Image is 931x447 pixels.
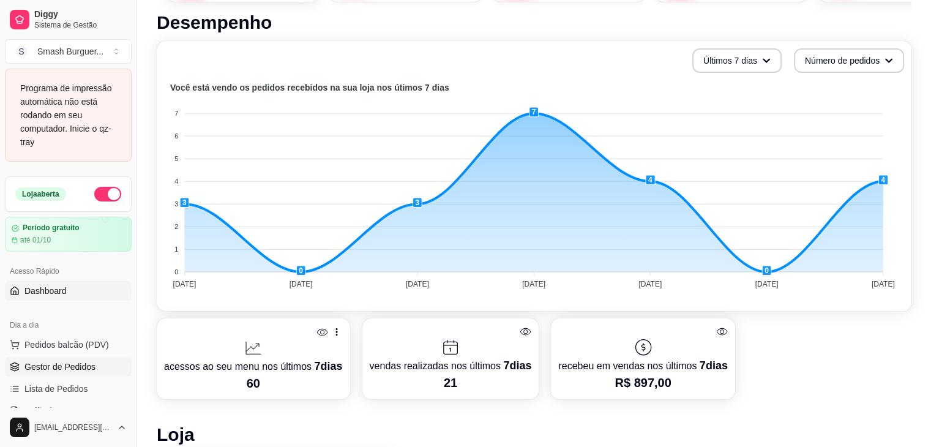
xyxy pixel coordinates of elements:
button: Alterar Status [94,187,121,201]
span: 7 dias [700,359,728,372]
a: Dashboard [5,281,132,301]
p: recebeu em vendas nos últimos [558,357,727,374]
span: Lista de Pedidos [24,383,88,395]
tspan: [DATE] [290,280,313,288]
tspan: [DATE] [872,280,895,288]
span: Diggy [34,9,127,20]
tspan: 6 [174,132,178,140]
div: Programa de impressão automática não está rodando em seu computador. Inicie o qz-tray [20,81,116,149]
button: Últimos 7 dias [692,48,782,73]
text: Você está vendo os pedidos recebidos na sua loja nos útimos 7 dias [170,83,449,92]
tspan: [DATE] [522,280,545,288]
tspan: 3 [174,200,178,208]
tspan: [DATE] [638,280,662,288]
span: Dashboard [24,285,67,297]
button: Número de pedidos [794,48,904,73]
article: até 01/10 [20,235,51,245]
button: Select a team [5,39,132,64]
tspan: [DATE] [406,280,429,288]
span: Salão / Mesas [24,405,79,417]
tspan: [DATE] [173,280,196,288]
tspan: [DATE] [755,280,779,288]
a: Salão / Mesas [5,401,132,421]
tspan: 5 [174,155,178,162]
a: Período gratuitoaté 01/10 [5,217,132,252]
a: DiggySistema de Gestão [5,5,132,34]
div: Dia a dia [5,315,132,335]
a: Lista de Pedidos [5,379,132,399]
tspan: 4 [174,178,178,185]
span: 7 dias [314,360,342,372]
a: Gestor de Pedidos [5,357,132,377]
span: Pedidos balcão (PDV) [24,339,109,351]
tspan: 7 [174,110,178,117]
article: Período gratuito [23,223,80,233]
div: Smash Burguer ... [37,45,103,58]
button: Pedidos balcão (PDV) [5,335,132,355]
button: [EMAIL_ADDRESS][DOMAIN_NAME] [5,413,132,442]
span: 7 dias [503,359,531,372]
span: S [15,45,28,58]
span: Gestor de Pedidos [24,361,95,373]
p: 21 [370,374,532,391]
p: R$ 897,00 [558,374,727,391]
p: 60 [164,375,343,392]
h1: Desempenho [157,12,911,34]
tspan: 2 [174,223,178,230]
h1: Loja [157,424,911,446]
div: Acesso Rápido [5,261,132,281]
tspan: 1 [174,246,178,253]
div: Loja aberta [15,187,66,201]
span: [EMAIL_ADDRESS][DOMAIN_NAME] [34,423,112,432]
p: vendas realizadas nos últimos [370,357,532,374]
tspan: 0 [174,268,178,276]
span: Sistema de Gestão [34,20,127,30]
p: acessos ao seu menu nos últimos [164,358,343,375]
